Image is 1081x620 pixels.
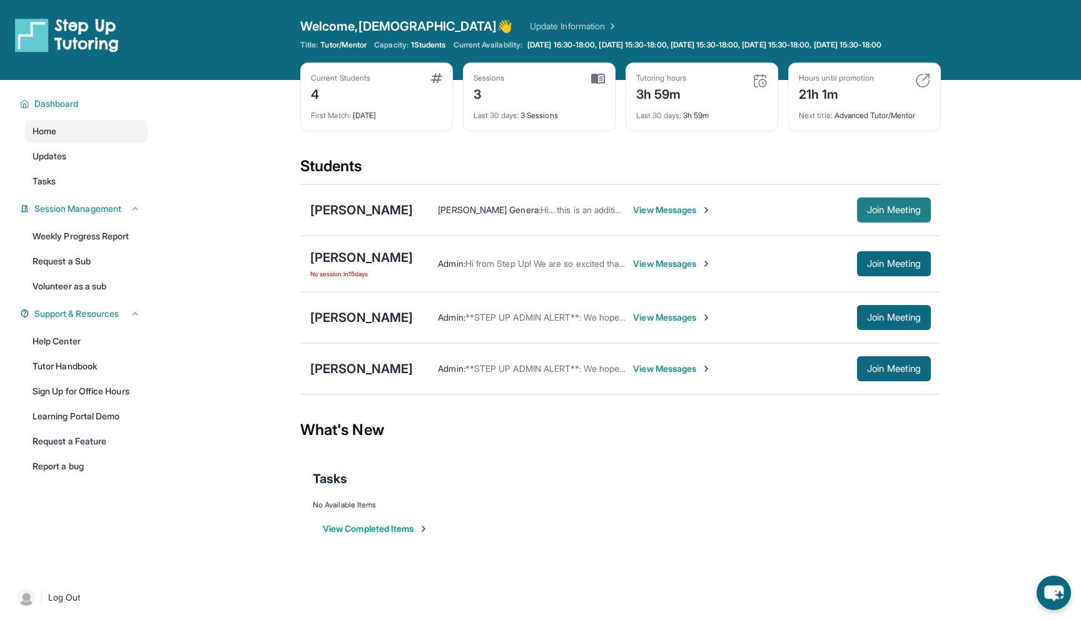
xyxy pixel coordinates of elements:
span: Join Meeting [867,260,921,267]
img: Chevron Right [605,20,617,32]
a: Updates [25,145,148,167]
div: Sessions [474,73,505,83]
span: **STEP UP ADMIN ALERT**: We hope you have a great first session [DATE][DATE]! -Mer @Step Up [465,312,862,322]
span: Next title : [799,111,833,120]
a: |Log Out [13,584,148,611]
a: [DATE] 16:30-18:00, [DATE] 15:30-18:00, [DATE] 15:30-18:00, [DATE] 15:30-18:00, [DATE] 15:30-18:00 [525,40,884,50]
span: Tutor/Mentor [320,40,367,50]
button: Session Management [29,202,140,215]
span: **STEP UP ADMIN ALERT**: We hope you have a great first session [DATE]! -Mer @Step Up [465,363,835,374]
div: 3h 59m [636,83,686,103]
a: Request a Feature [25,430,148,452]
span: Welcome, [DEMOGRAPHIC_DATA] 👋 [300,17,512,35]
a: Report a bug [25,455,148,477]
div: 3 Sessions [474,103,605,121]
button: Join Meeting [857,356,931,381]
img: user-img [18,589,35,606]
span: | [40,590,43,605]
button: View Completed Items [323,522,429,535]
button: Join Meeting [857,197,931,222]
div: 4 [311,83,370,103]
span: Session Management [34,202,121,215]
span: Home [33,125,56,137]
img: logo [15,17,119,52]
div: [PERSON_NAME] [310,309,413,326]
div: No Available Items [313,500,928,510]
img: Chevron-Right [701,364,711,374]
div: 3h 59m [636,103,768,121]
a: Request a Sub [25,250,148,272]
span: Last 30 days : [474,111,519,120]
a: Home [25,120,148,142]
a: Sign Up for Office Hours [25,380,148,402]
span: [PERSON_NAME] Genera : [438,204,540,215]
div: What's New [300,402,941,457]
div: Advanced Tutor/Mentor [799,103,930,121]
span: 1 Students [411,40,446,50]
img: Chevron-Right [701,205,711,215]
span: Tasks [33,175,56,187]
button: Dashboard [29,97,140,110]
span: View Messages [633,204,711,216]
span: Join Meeting [867,206,921,214]
span: Admin : [438,312,465,322]
span: View Messages [633,362,711,375]
div: Hours until promotion [799,73,874,83]
button: chat-button [1037,576,1071,610]
div: [DATE] [311,103,442,121]
a: Update Information [530,20,617,32]
span: View Messages [633,257,711,270]
img: Chevron-Right [701,259,711,269]
a: Weekly Progress Report [25,225,148,247]
div: Tutoring hours [636,73,686,83]
img: card [431,73,442,83]
span: Capacity: [374,40,409,50]
span: Title: [300,40,318,50]
span: First Match : [311,111,351,120]
span: Log Out [48,591,81,604]
span: Current Availability: [454,40,522,50]
img: card [915,73,930,88]
div: [PERSON_NAME] [310,201,413,219]
span: View Messages [633,311,711,324]
a: Help Center [25,330,148,352]
div: 21h 1m [799,83,874,103]
a: Tasks [25,170,148,192]
div: [PERSON_NAME] [310,360,413,377]
button: Join Meeting [857,305,931,330]
span: [DATE] 16:30-18:00, [DATE] 15:30-18:00, [DATE] 15:30-18:00, [DATE] 15:30-18:00, [DATE] 15:30-18:00 [527,40,881,50]
a: Volunteer as a sub [25,275,148,297]
span: Last 30 days : [636,111,681,120]
div: Students [300,156,941,184]
span: Tasks [313,470,347,487]
div: 3 [474,83,505,103]
button: Support & Resources [29,307,140,320]
span: No session in 15 days [310,269,413,279]
span: Dashboard [34,97,79,110]
img: card [591,73,605,84]
span: Admin : [438,363,465,374]
button: Join Meeting [857,251,931,276]
img: card [753,73,768,88]
span: Support & Resources [34,307,119,320]
div: Current Students [311,73,370,83]
span: Updates [33,150,67,162]
span: Join Meeting [867,314,921,321]
a: Learning Portal Demo [25,405,148,427]
a: Tutor Handbook [25,355,148,377]
img: Chevron-Right [701,312,711,322]
span: Admin : [438,258,465,269]
span: Join Meeting [867,365,921,372]
span: Hi... this is an additional math homework page for [PERSON_NAME]...if time permits! Thank you [540,204,914,215]
div: [PERSON_NAME] [310,249,413,266]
